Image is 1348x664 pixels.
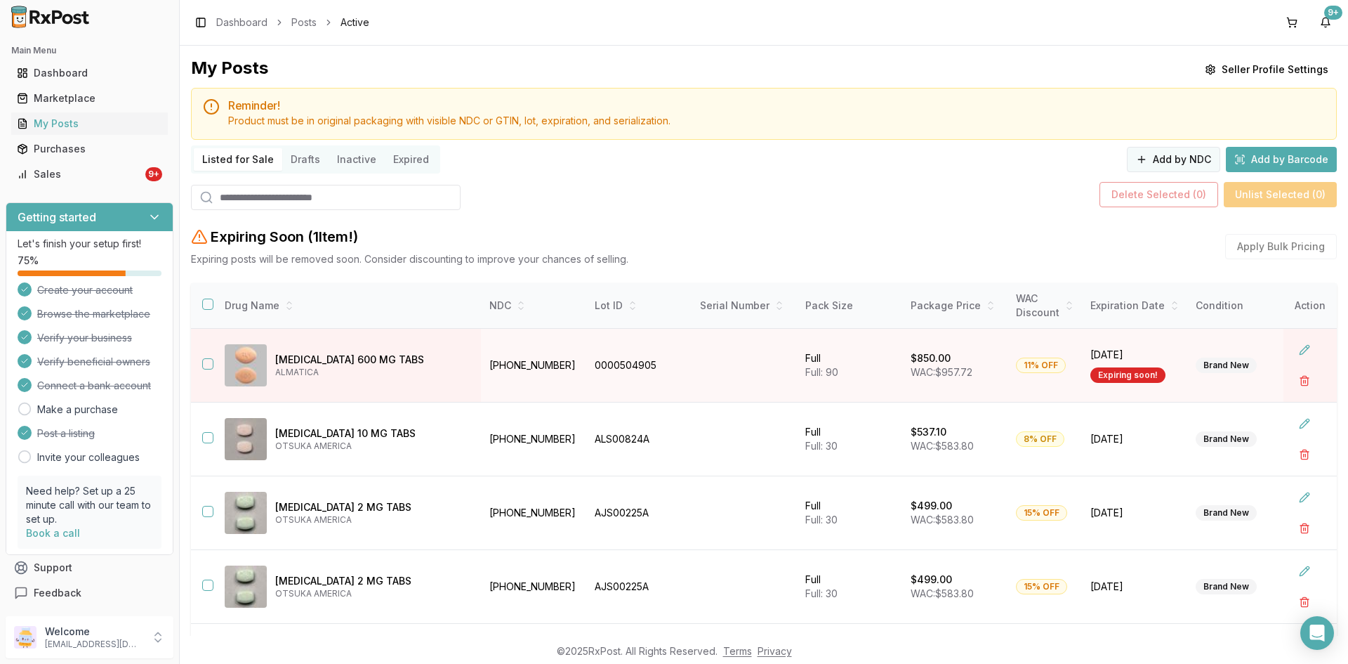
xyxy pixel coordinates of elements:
[11,111,168,136] a: My Posts
[911,514,974,526] span: WAC: $583.80
[1292,368,1317,393] button: Delete
[1196,358,1257,373] div: Brand New
[37,283,133,297] span: Create your account
[911,587,974,599] span: WAC: $583.80
[291,15,317,30] a: Posts
[225,418,267,460] img: Abilify 10 MG TABS
[1090,299,1179,313] div: Expiration Date
[45,639,143,650] p: [EMAIL_ADDRESS][DOMAIN_NAME]
[723,645,752,657] a: Terms
[797,329,902,403] td: Full
[216,15,267,30] a: Dashboard
[1324,6,1342,20] div: 9+
[225,566,267,608] img: Abilify 2 MG TABS
[1226,147,1337,172] button: Add by Barcode
[805,514,838,526] span: Full: 30
[1196,57,1337,82] button: Seller Profile Settings
[11,162,168,187] a: Sales9+
[275,514,470,526] p: OTSUKA AMERICA
[1016,505,1067,521] div: 15% OFF
[37,379,151,393] span: Connect a bank account
[911,499,952,513] p: $499.00
[14,626,37,649] img: User avatar
[481,476,586,550] td: [PHONE_NUMBER]
[45,625,143,639] p: Welcome
[1314,11,1337,34] button: 9+
[6,555,173,580] button: Support
[1090,432,1179,446] span: [DATE]
[586,403,692,476] td: ALS00824A
[758,645,792,657] a: Privacy
[26,484,153,526] p: Need help? Set up a 25 minute call with our team to set up.
[6,112,173,135] button: My Posts
[586,329,692,403] td: 0000504905
[1292,590,1317,615] button: Delete
[6,6,95,28] img: RxPost Logo
[1127,147,1220,172] button: Add by NDC
[1292,485,1317,510] button: Edit
[228,114,1325,128] div: Product must be in original packaging with visible NDC or GTIN, lot, expiration, and serialization.
[586,476,692,550] td: AJS00225A
[797,403,902,476] td: Full
[17,167,143,181] div: Sales
[911,351,951,365] p: $850.00
[18,209,96,226] h3: Getting started
[911,366,972,378] span: WAC: $957.72
[595,299,683,313] div: Lot ID
[489,299,578,313] div: NDC
[225,344,267,386] img: Gralise 600 MG TABS
[216,15,369,30] nav: breadcrumb
[1016,579,1067,594] div: 15% OFF
[11,60,168,86] a: Dashboard
[191,57,268,82] div: My Posts
[911,573,952,587] p: $499.00
[37,427,95,441] span: Post a listing
[1292,337,1317,363] button: Edit
[481,403,586,476] td: [PHONE_NUMBER]
[17,117,162,131] div: My Posts
[37,331,132,345] span: Verify your business
[911,425,946,439] p: $537.10
[481,329,586,403] td: [PHONE_NUMBER]
[37,355,150,369] span: Verify beneficial owners
[797,283,902,329] th: Pack Size
[6,87,173,110] button: Marketplace
[18,254,39,268] span: 75 %
[191,252,628,266] p: Expiring posts will be removed soon. Consider discounting to improve your chances of selling.
[34,586,81,600] span: Feedback
[17,91,162,105] div: Marketplace
[228,100,1325,111] h5: Reminder!
[145,167,162,181] div: 9+
[11,86,168,111] a: Marketplace
[18,237,161,251] p: Let's finish your setup first!
[275,500,470,514] p: [MEDICAL_DATA] 2 MG TABS
[225,299,470,313] div: Drug Name
[385,148,437,171] button: Expired
[225,492,267,534] img: Abilify 2 MG TABS
[11,45,168,56] h2: Main Menu
[275,367,470,378] p: ALMATICA
[1187,283,1293,329] th: Condition
[6,580,173,606] button: Feedback
[1196,431,1257,447] div: Brand New
[805,366,838,378] span: Full: 90
[275,574,470,588] p: [MEDICAL_DATA] 2 MG TABS
[911,299,999,313] div: Package Price
[805,440,838,452] span: Full: 30
[797,550,902,624] td: Full
[275,588,470,599] p: OTSUKA AMERICA
[1292,442,1317,467] button: Delete
[211,227,358,247] h2: Expiring Soon ( 1 Item !)
[586,550,692,624] td: AJS00225A
[1090,506,1179,520] span: [DATE]
[275,441,470,452] p: OTSUKA AMERICA
[6,163,173,185] button: Sales9+
[1292,411,1317,436] button: Edit
[37,307,150,321] span: Browse the marketplace
[1300,616,1334,650] div: Open Intercom Messenger
[26,527,80,539] a: Book a call
[1016,292,1073,320] div: WAC Discount
[1283,283,1337,329] th: Action
[341,15,369,30] span: Active
[1090,580,1179,594] span: [DATE]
